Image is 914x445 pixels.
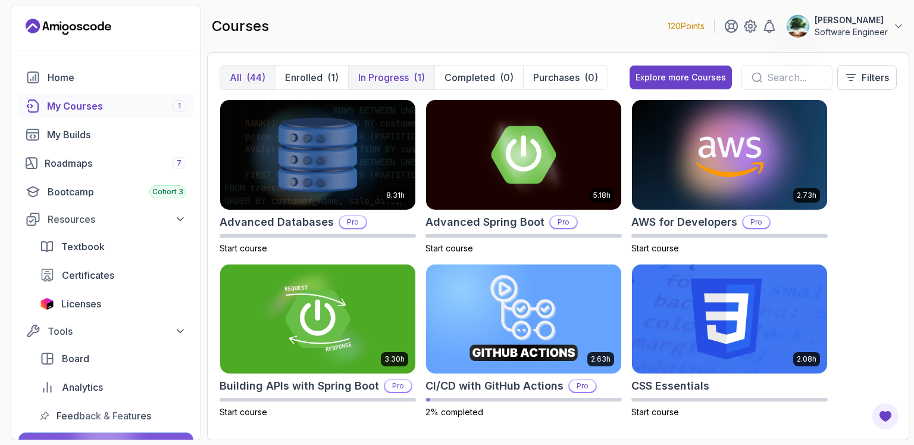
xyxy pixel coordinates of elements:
[358,70,409,85] p: In Progress
[584,70,598,85] div: (0)
[786,14,904,38] button: user profile image[PERSON_NAME]Software Engineer
[500,70,514,85] div: (0)
[47,127,186,142] div: My Builds
[61,297,101,311] span: Licenses
[767,70,822,85] input: Search...
[18,94,193,118] a: courses
[57,409,151,423] span: Feedback & Features
[62,380,103,394] span: Analytics
[220,378,379,394] h2: Building APIs with Spring Boot
[61,239,105,254] span: Textbook
[631,243,679,253] span: Start course
[177,158,181,168] span: 7
[40,298,54,310] img: jetbrains icon
[426,264,621,374] img: CI/CD with GitHub Actions card
[18,209,193,230] button: Resources
[348,66,434,89] button: In Progress(1)
[246,70,265,85] div: (44)
[48,324,186,338] div: Tools
[862,70,889,85] p: Filters
[631,407,679,417] span: Start course
[62,351,89,366] span: Board
[425,243,473,253] span: Start course
[871,402,900,431] button: Open Feedback Button
[533,70,580,85] p: Purchases
[445,70,495,85] p: Completed
[33,263,193,287] a: certificates
[33,375,193,399] a: analytics
[630,66,732,89] button: Explore more Courses
[45,156,186,170] div: Roadmaps
[285,70,323,85] p: Enrolled
[220,66,275,89] button: All(44)
[668,20,705,32] p: 120 Points
[787,15,809,38] img: user profile image
[426,100,621,210] img: Advanced Spring Boot card
[631,214,737,231] h2: AWS for Developers
[837,65,897,90] button: Filters
[275,66,348,89] button: Enrolled(1)
[340,216,366,228] p: Pro
[743,216,769,228] p: Pro
[33,235,193,259] a: textbook
[47,99,186,113] div: My Courses
[385,380,411,392] p: Pro
[48,185,186,199] div: Bootcamp
[425,407,483,417] span: 2% completed
[62,268,114,282] span: Certificates
[815,14,888,26] p: [PERSON_NAME]
[384,354,405,364] p: 3.30h
[815,26,888,38] p: Software Engineer
[414,70,425,85] div: (1)
[220,264,415,374] img: Building APIs with Spring Boot card
[523,66,608,89] button: Purchases(0)
[636,71,726,83] div: Explore more Courses
[220,214,334,231] h2: Advanced Databases
[425,378,564,394] h2: CI/CD with GitHub Actions
[26,17,111,36] a: Landing page
[212,17,269,36] h2: courses
[220,243,267,253] span: Start course
[178,101,181,111] span: 1
[220,407,267,417] span: Start course
[230,70,242,85] p: All
[632,100,827,210] img: AWS for Developers card
[18,151,193,175] a: roadmaps
[550,216,577,228] p: Pro
[18,180,193,204] a: bootcamp
[33,404,193,428] a: feedback
[33,292,193,316] a: licenses
[797,191,816,200] p: 2.73h
[18,66,193,89] a: home
[593,191,611,200] p: 5.18h
[48,212,186,226] div: Resources
[220,100,415,210] img: Advanced Databases card
[18,123,193,147] a: builds
[631,378,709,394] h2: CSS Essentials
[152,187,183,197] span: Cohort 3
[386,191,405,200] p: 8.31h
[327,70,339,85] div: (1)
[425,214,544,231] h2: Advanced Spring Boot
[434,66,523,89] button: Completed(0)
[48,70,186,85] div: Home
[797,354,816,364] p: 2.08h
[569,380,596,392] p: Pro
[33,347,193,371] a: board
[18,320,193,342] button: Tools
[591,354,611,364] p: 2.63h
[632,264,827,374] img: CSS Essentials card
